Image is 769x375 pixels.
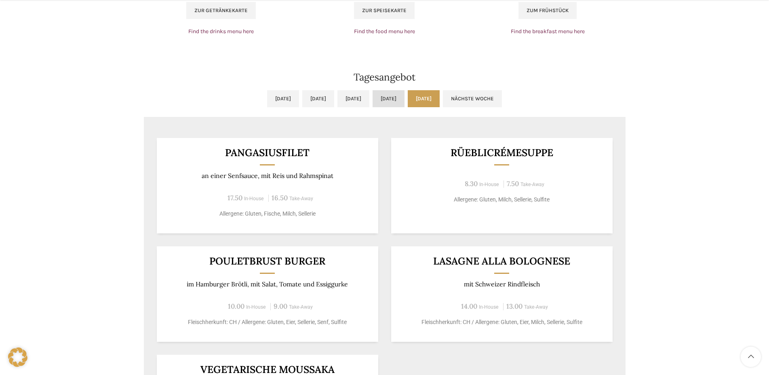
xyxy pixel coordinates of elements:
[511,28,585,35] a: Find the breakfast menu here
[267,90,299,107] a: [DATE]
[166,364,368,375] h3: Vegetarische Moussaka
[272,193,288,202] span: 16.50
[401,148,603,158] h3: Rüeblicrémesuppe
[244,196,264,201] span: In-House
[194,7,248,14] span: Zur Getränkekarte
[401,280,603,288] p: mit Schweizer Rindfleisch
[527,7,569,14] span: Zum Frühstück
[274,302,287,311] span: 9.00
[373,90,405,107] a: [DATE]
[354,28,415,35] a: Find the food menu here
[506,302,522,311] span: 13.00
[520,182,544,187] span: Take-Away
[228,193,242,202] span: 17.50
[401,195,603,204] p: Allergene: Gluten, Milch, Sellerie, Sulfite
[166,172,368,180] p: an einer Senfsauce, mit Reis und Rahmspinat
[479,182,499,187] span: In-House
[166,280,368,288] p: im Hamburger Brötli, mit Salat, Tomate und Essiggurke
[228,302,244,311] span: 10.00
[166,256,368,266] h3: Pouletbrust Burger
[507,179,519,188] span: 7.50
[166,210,368,218] p: Allergene: Gluten, Fische, Milch, Sellerie
[479,304,499,310] span: In-House
[465,179,478,188] span: 8.30
[246,304,266,310] span: In-House
[401,256,603,266] h3: LASAGNE ALLA BOLOGNESE
[524,304,548,310] span: Take-Away
[337,90,369,107] a: [DATE]
[188,28,254,35] a: Find the drinks menu here
[302,90,334,107] a: [DATE]
[289,196,313,201] span: Take-Away
[443,90,502,107] a: Nächste Woche
[461,302,477,311] span: 14.00
[166,148,368,158] h3: Pangasiusfilet
[362,7,407,14] span: Zur Speisekarte
[741,347,761,367] a: Scroll to top button
[289,304,313,310] span: Take-Away
[518,2,577,19] a: Zum Frühstück
[166,318,368,326] p: Fleischherkunft: CH / Allergene: Gluten, Eier, Sellerie, Senf, Sulfite
[144,72,626,82] h2: Tagesangebot
[401,318,603,326] p: Fleischherkunft: CH / Allergene: Gluten, Eier, Milch, Sellerie, Sulfite
[186,2,256,19] a: Zur Getränkekarte
[408,90,440,107] a: [DATE]
[354,2,415,19] a: Zur Speisekarte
